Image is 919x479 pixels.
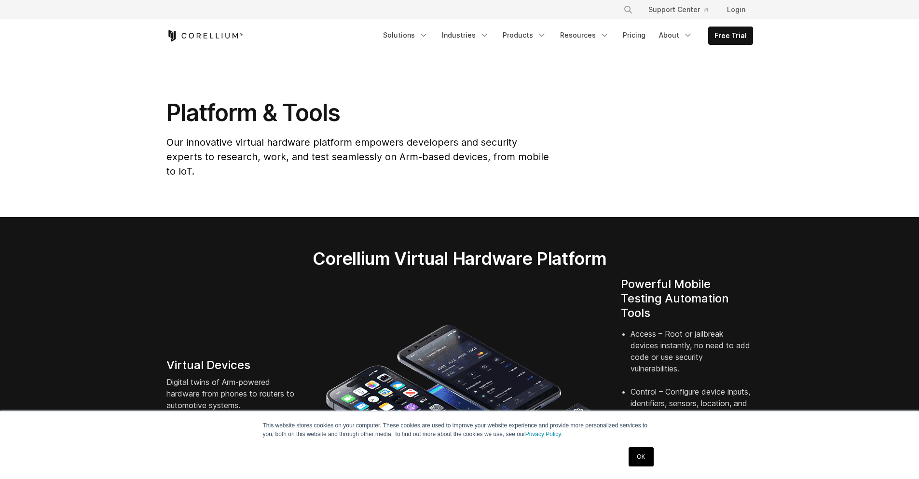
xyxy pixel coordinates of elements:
[166,30,243,41] a: Corellium Home
[709,27,753,44] a: Free Trial
[166,376,299,411] p: Digital twins of Arm-powered hardware from phones to routers to automotive systems.
[653,27,699,44] a: About
[166,358,299,372] h4: Virtual Devices
[166,137,549,177] span: Our innovative virtual hardware platform empowers developers and security experts to research, wo...
[631,328,753,386] li: Access – Root or jailbreak devices instantly, no need to add code or use security vulnerabilities.
[621,277,753,320] h4: Powerful Mobile Testing Automation Tools
[629,447,653,466] a: OK
[525,431,562,438] a: Privacy Policy.
[263,421,657,438] p: This website stores cookies on your computer. These cookies are used to improve your website expe...
[619,1,637,18] button: Search
[267,248,652,269] h2: Corellium Virtual Hardware Platform
[377,27,434,44] a: Solutions
[641,1,715,18] a: Support Center
[497,27,552,44] a: Products
[554,27,615,44] a: Resources
[631,386,753,432] li: Control – Configure device inputs, identifiers, sensors, location, and environment.
[436,27,495,44] a: Industries
[617,27,651,44] a: Pricing
[377,27,753,45] div: Navigation Menu
[719,1,753,18] a: Login
[166,98,551,127] h1: Platform & Tools
[612,1,753,18] div: Navigation Menu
